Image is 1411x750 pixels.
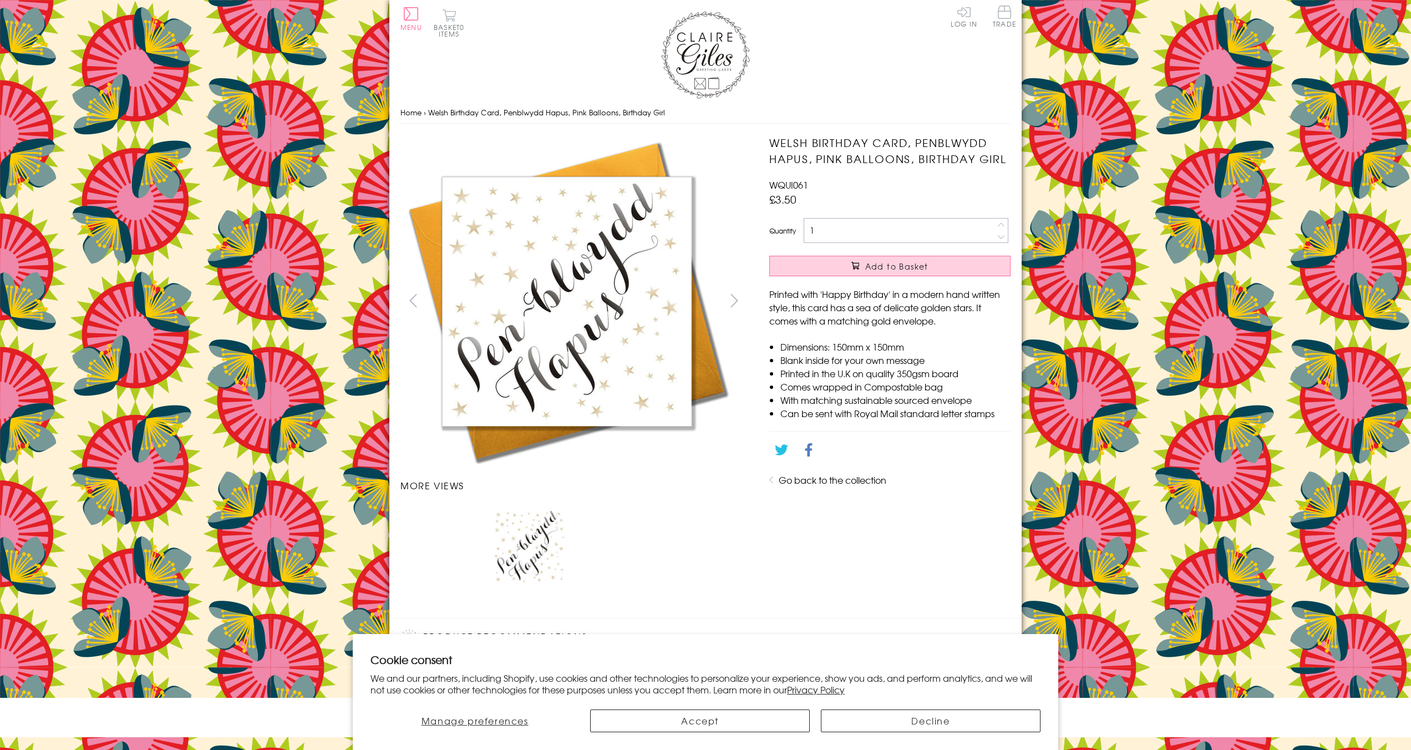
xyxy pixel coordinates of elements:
[590,710,810,732] button: Accept
[487,503,573,590] li: Carousel Page 2
[769,135,1011,167] h1: Welsh Birthday Card, Penblwydd Hapus, Pink Balloons, Birthday Girl
[370,672,1041,696] p: We and our partners, including Shopify, use cookies and other technologies to personalize your ex...
[434,9,464,37] button: Basket0 items
[769,191,796,207] span: £3.50
[370,652,1041,667] h2: Cookie consent
[661,11,750,99] img: Claire Giles Greetings Cards
[400,107,422,118] a: Home
[400,503,747,590] ul: Carousel Pagination
[769,178,808,191] span: WQUI061
[787,683,845,696] a: Privacy Policy
[424,107,426,118] span: ›
[780,407,1011,420] li: Can be sent with Royal Mail standard letter stamps
[370,710,579,732] button: Manage preferences
[779,473,886,487] a: Go back to the collection
[400,102,1011,124] nav: breadcrumbs
[769,256,1011,276] button: Add to Basket
[428,107,665,118] span: Welsh Birthday Card, Penblwydd Hapus, Pink Balloons, Birthday Girl
[951,6,977,27] a: Log In
[400,7,422,31] button: Menu
[865,261,928,272] span: Add to Basket
[821,710,1041,732] button: Decline
[769,287,1011,327] p: Printed with 'Happy Birthday' in a modern hand written style, this card has a sea of delicate gol...
[993,6,1016,27] span: Trade
[422,714,529,727] span: Manage preferences
[439,22,464,39] span: 0 items
[493,509,568,584] img: Welsh Birthday Card, Penblwydd Hapus, Pink Balloons, Birthday Girl
[400,503,487,590] li: Carousel Page 1 (Current Slide)
[780,393,1011,407] li: With matching sustainable sourced envelope
[400,630,1011,646] h2: Product recommendations
[769,226,796,236] label: Quantity
[780,353,1011,367] li: Blank inside for your own message
[400,288,425,313] button: prev
[400,135,733,468] img: Welsh Birthday Card, Penblwydd Hapus, Pink Balloons, Birthday Girl
[780,380,1011,393] li: Comes wrapped in Compostable bag
[780,367,1011,380] li: Printed in the U.K on quality 350gsm board
[400,22,422,32] span: Menu
[400,479,747,492] h3: More views
[993,6,1016,29] a: Trade
[780,340,1011,353] li: Dimensions: 150mm x 150mm
[722,288,747,313] button: next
